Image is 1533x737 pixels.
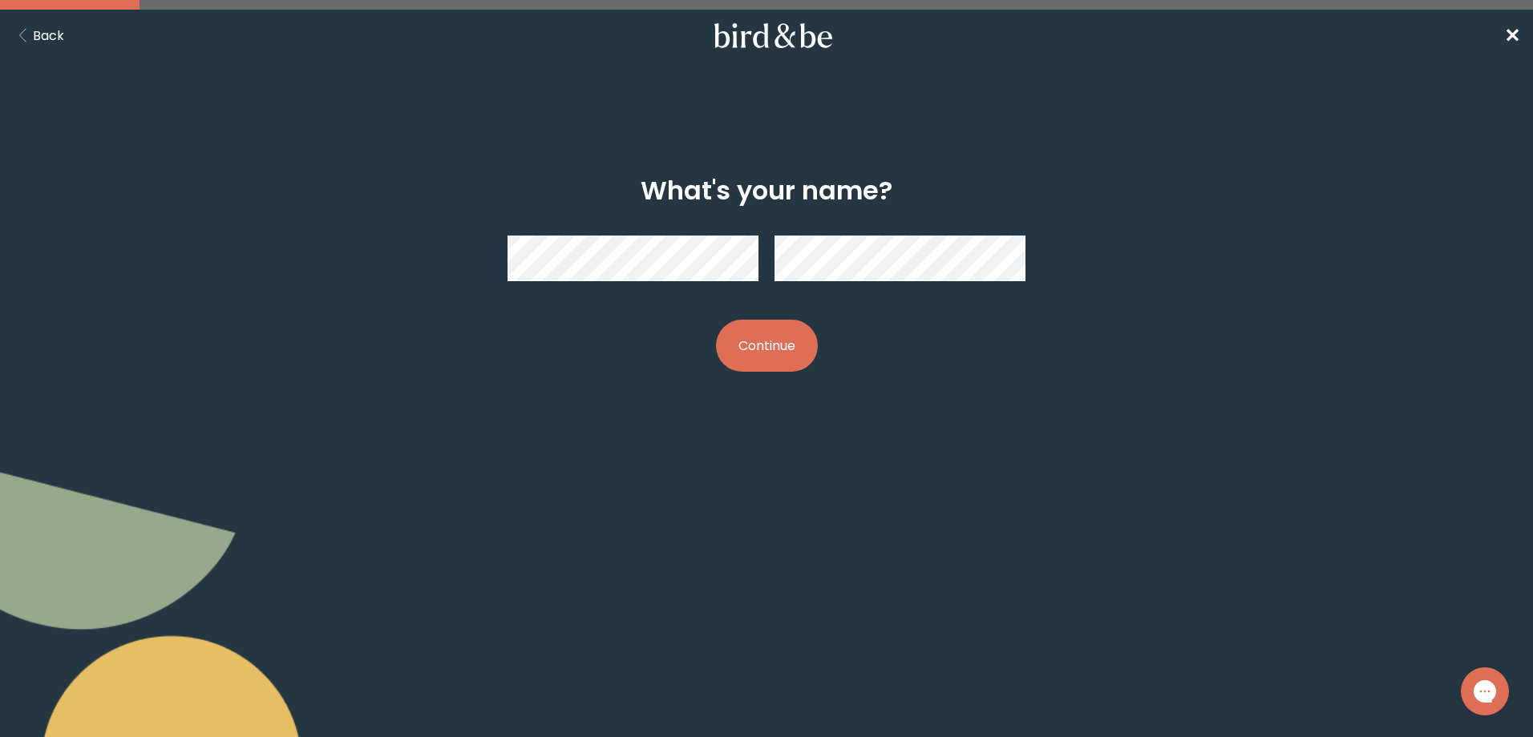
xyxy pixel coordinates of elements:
[1504,22,1520,49] span: ✕
[1453,662,1517,721] iframe: Gorgias live chat messenger
[13,26,64,46] button: Back Button
[1504,22,1520,50] a: ✕
[716,320,818,372] button: Continue
[641,171,892,210] h2: What's your name?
